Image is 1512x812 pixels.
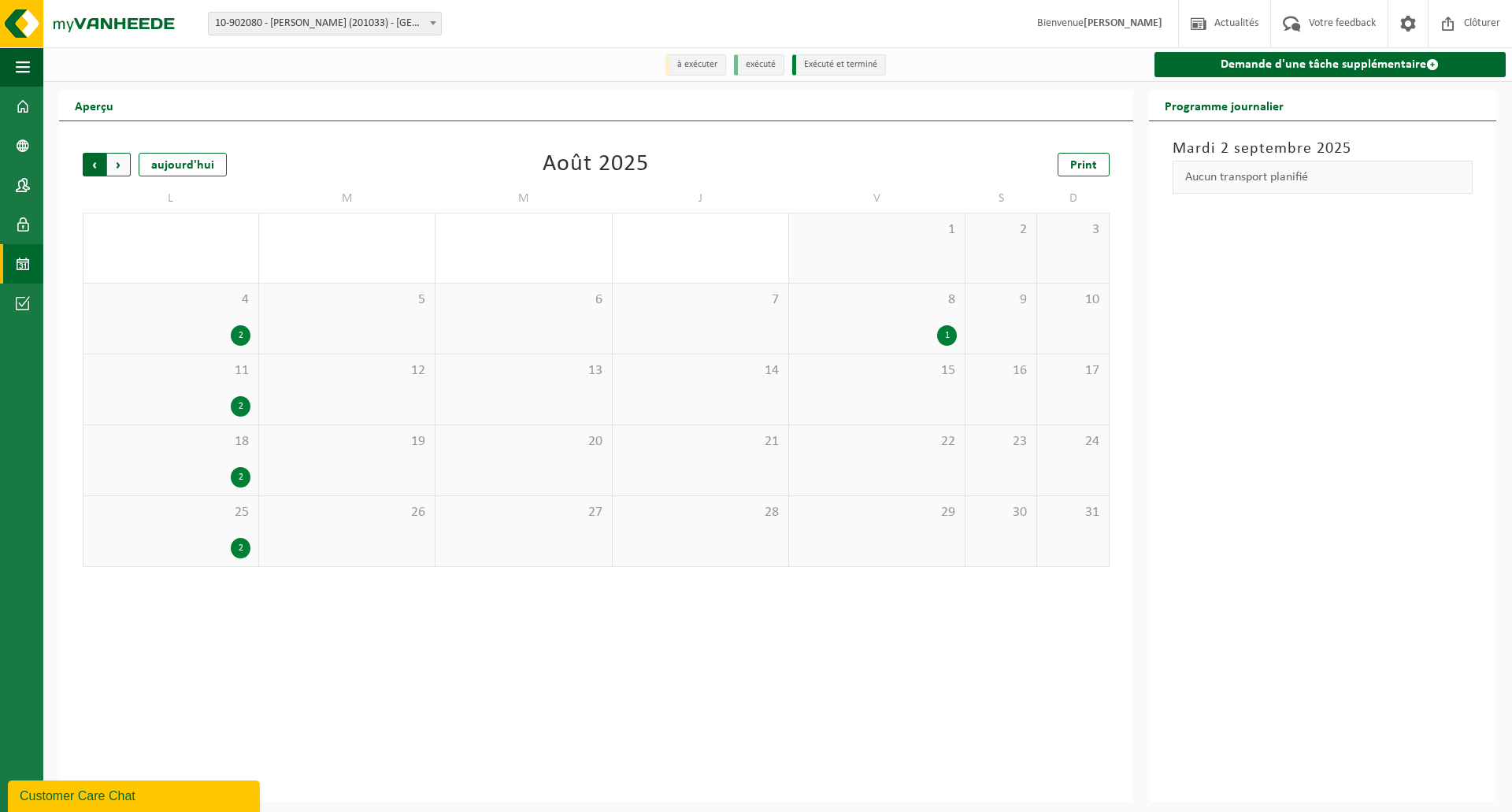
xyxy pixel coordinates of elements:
[231,325,250,346] div: 2
[665,54,726,76] li: à exécuter
[1084,17,1162,29] strong: [PERSON_NAME]
[1045,504,1100,521] span: 31
[267,433,427,450] span: 19
[973,433,1028,450] span: 23
[1045,362,1100,380] span: 17
[1045,291,1100,309] span: 10
[797,362,957,380] span: 15
[443,504,603,521] span: 27
[107,153,131,176] span: Suivant
[1037,184,1109,213] td: D
[91,362,250,380] span: 11
[1173,137,1473,161] h3: Mardi 2 septembre 2025
[543,153,649,176] div: Août 2025
[208,12,442,35] span: 10-902080 - AVA HERSTAL (201033) - HERSTAL
[621,433,780,450] span: 21
[621,291,780,309] span: 7
[231,467,250,488] div: 2
[1149,90,1299,121] h2: Programme journalier
[937,325,957,346] div: 1
[973,291,1028,309] span: 9
[443,291,603,309] span: 6
[797,504,957,521] span: 29
[8,777,263,812] iframe: chat widget
[83,153,106,176] span: Précédent
[435,184,612,213] td: M
[231,538,250,558] div: 2
[1058,153,1110,176] a: Print
[1070,159,1097,172] span: Print
[973,362,1028,380] span: 16
[973,504,1028,521] span: 30
[734,54,784,76] li: exécuté
[621,504,780,521] span: 28
[139,153,227,176] div: aujourd'hui
[789,184,965,213] td: V
[267,504,427,521] span: 26
[443,433,603,450] span: 20
[965,184,1037,213] td: S
[91,433,250,450] span: 18
[83,184,259,213] td: L
[792,54,886,76] li: Exécuté et terminé
[973,221,1028,239] span: 2
[1154,52,1506,77] a: Demande d'une tâche supplémentaire
[267,362,427,380] span: 12
[797,291,957,309] span: 8
[797,221,957,239] span: 1
[1173,161,1473,194] div: Aucun transport planifié
[209,13,441,35] span: 10-902080 - AVA HERSTAL (201033) - HERSTAL
[267,291,427,309] span: 5
[1045,221,1100,239] span: 3
[621,362,780,380] span: 14
[443,362,603,380] span: 13
[231,396,250,417] div: 2
[91,504,250,521] span: 25
[59,90,129,121] h2: Aperçu
[797,433,957,450] span: 22
[259,184,435,213] td: M
[91,291,250,309] span: 4
[1045,433,1100,450] span: 24
[613,184,789,213] td: J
